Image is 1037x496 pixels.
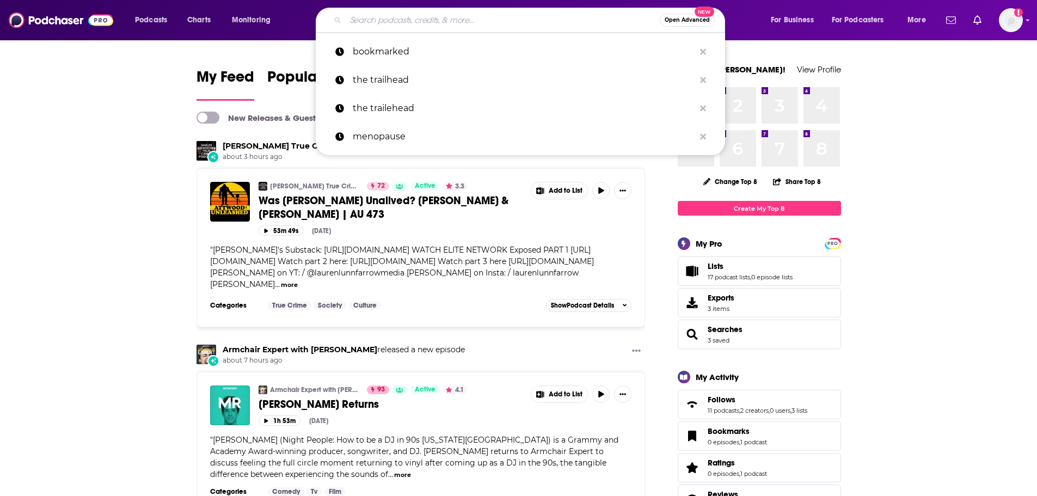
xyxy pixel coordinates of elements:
[259,385,267,394] img: Armchair Expert with Dax Shepard
[739,470,740,477] span: ,
[224,11,285,29] button: open menu
[708,305,734,313] span: 3 items
[678,421,841,451] span: Bookmarks
[207,355,219,367] div: New Episode
[546,299,632,312] button: ShowPodcast Details
[210,245,594,289] span: "
[443,385,467,394] button: 4.1
[708,273,750,281] a: 17 podcast lists
[267,68,360,93] span: Popular Feed
[790,407,791,414] span: ,
[763,11,827,29] button: open menu
[678,64,786,75] a: Welcome [PERSON_NAME]!
[665,17,710,23] span: Open Advanced
[281,280,298,290] button: more
[826,239,839,247] a: PRO
[682,295,703,310] span: Exports
[531,182,588,199] button: Show More Button
[696,238,722,249] div: My Pro
[309,417,328,425] div: [DATE]
[377,384,385,395] span: 93
[223,356,465,365] span: about 7 hours ago
[349,301,381,310] a: Culture
[180,11,217,29] a: Charts
[316,123,725,151] a: menopause
[791,407,807,414] a: 3 lists
[259,397,523,411] a: [PERSON_NAME] Returns
[223,141,458,151] h3: released a new episode
[267,68,360,101] a: Popular Feed
[697,175,764,188] button: Change Top 8
[797,64,841,75] a: View Profile
[210,385,250,425] img: Mark Ronson Returns
[388,469,393,479] span: ...
[708,426,767,436] a: Bookmarks
[210,487,259,496] h3: Categories
[259,182,267,191] img: Shaun Attwoods True Crime Podcast
[316,94,725,123] a: the trailehead
[708,293,734,303] span: Exports
[210,182,250,222] a: Was Princess Diana Unalived? Tom Sykes & Lauren | AU 473
[832,13,884,28] span: For Podcasters
[410,182,440,191] a: Active
[270,385,360,394] a: Armchair Expert with [PERSON_NAME]
[682,264,703,279] a: Lists
[678,256,841,286] span: Lists
[772,171,821,192] button: Share Top 8
[410,385,440,394] a: Active
[415,384,435,395] span: Active
[708,438,739,446] a: 0 episodes
[740,407,769,414] a: 2 creators
[394,470,411,480] button: more
[551,302,614,309] span: Show Podcast Details
[197,345,216,364] a: Armchair Expert with Dax Shepard
[346,11,660,29] input: Search podcasts, credits, & more...
[708,458,735,468] span: Ratings
[316,38,725,66] a: bookmarked
[232,13,271,28] span: Monitoring
[415,181,435,192] span: Active
[312,227,331,235] div: [DATE]
[259,397,379,411] span: [PERSON_NAME] Returns
[751,273,793,281] a: 0 episode lists
[708,324,743,334] a: Searches
[678,390,841,419] span: Follows
[353,38,695,66] p: bookmarked
[969,11,986,29] a: Show notifications dropdown
[223,152,458,162] span: about 3 hours ago
[259,225,303,236] button: 53m 49s
[531,386,588,402] button: Show More Button
[825,11,900,29] button: open menu
[942,11,960,29] a: Show notifications dropdown
[678,288,841,317] a: Exports
[9,10,113,30] a: Podchaser - Follow, Share and Rate Podcasts
[353,123,695,151] p: menopause
[549,390,582,399] span: Add to List
[353,66,695,94] p: the trailhead
[324,487,346,496] a: Film
[314,301,346,310] a: Society
[771,13,814,28] span: For Business
[708,407,739,414] a: 11 podcasts
[197,141,216,161] a: Shaun Attwoods True Crime Podcast
[708,458,767,468] a: Ratings
[708,470,739,477] a: 0 episodes
[259,194,523,221] a: Was [PERSON_NAME] Unalived? [PERSON_NAME] & [PERSON_NAME] | AU 473
[770,407,790,414] a: 0 users
[740,438,767,446] a: 1 podcast
[353,94,695,123] p: the trailehead
[708,395,807,405] a: Follows
[682,460,703,475] a: Ratings
[750,273,751,281] span: ,
[1014,8,1023,17] svg: Add a profile image
[682,327,703,342] a: Searches
[187,13,211,28] span: Charts
[696,372,739,382] div: My Activity
[259,194,508,221] span: Was [PERSON_NAME] Unalived? [PERSON_NAME] & [PERSON_NAME] | AU 473
[708,395,735,405] span: Follows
